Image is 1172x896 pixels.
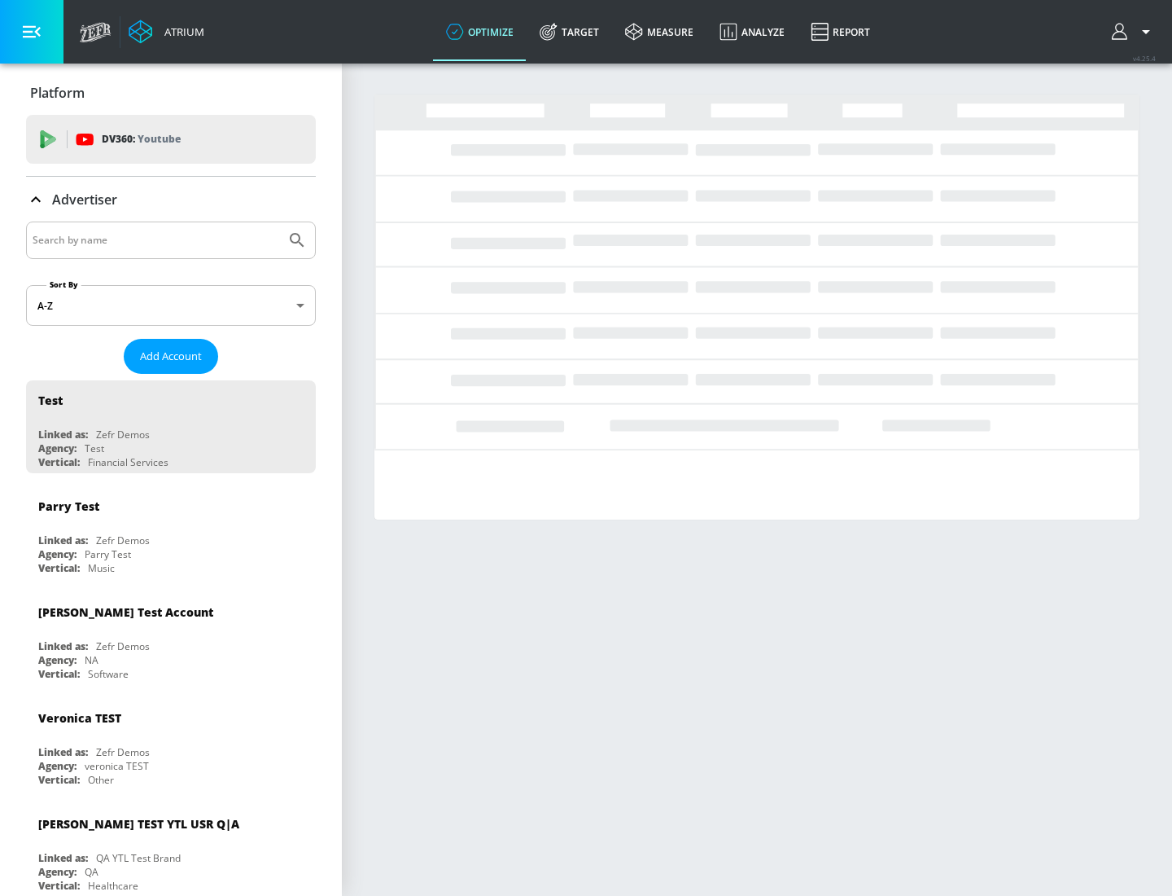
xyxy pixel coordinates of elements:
[96,745,150,759] div: Zefr Demos
[26,115,316,164] div: DV360: Youtube
[140,347,202,366] span: Add Account
[26,70,316,116] div: Platform
[38,639,88,653] div: Linked as:
[798,2,883,61] a: Report
[38,816,239,832] div: [PERSON_NAME] TEST YTL USR Q|A
[38,710,121,726] div: Veronica TEST
[26,380,316,473] div: TestLinked as:Zefr DemosAgency:TestVertical:Financial Services
[33,230,279,251] input: Search by name
[96,534,150,547] div: Zefr Demos
[26,486,316,579] div: Parry TestLinked as:Zefr DemosAgency:Parry TestVertical:Music
[158,24,204,39] div: Atrium
[38,499,99,514] div: Parry Test
[85,865,98,879] div: QA
[30,84,85,102] p: Platform
[38,547,77,561] div: Agency:
[26,592,316,685] div: [PERSON_NAME] Test AccountLinked as:Zefr DemosAgency:NAVertical:Software
[38,773,80,787] div: Vertical:
[433,2,527,61] a: optimize
[88,667,129,681] div: Software
[85,759,149,773] div: veronica TEST
[612,2,706,61] a: measure
[38,745,88,759] div: Linked as:
[85,653,98,667] div: NA
[88,773,114,787] div: Other
[38,428,88,441] div: Linked as:
[138,130,181,147] p: Youtube
[38,653,77,667] div: Agency:
[26,698,316,791] div: Veronica TESTLinked as:Zefr DemosAgency:veronica TESTVertical:Other
[124,339,218,374] button: Add Account
[38,534,88,547] div: Linked as:
[38,393,63,408] div: Test
[85,547,131,561] div: Parry Test
[38,455,80,469] div: Vertical:
[706,2,798,61] a: Analyze
[52,191,117,209] p: Advertiser
[38,851,88,865] div: Linked as:
[38,667,80,681] div: Vertical:
[38,865,77,879] div: Agency:
[26,285,316,326] div: A-Z
[38,561,80,575] div: Vertical:
[96,851,181,865] div: QA YTL Test Brand
[38,759,77,773] div: Agency:
[85,441,104,455] div: Test
[88,879,138,893] div: Healthcare
[46,279,81,290] label: Sort By
[38,441,77,455] div: Agency:
[102,130,181,148] p: DV360:
[527,2,612,61] a: Target
[88,561,115,575] div: Music
[96,639,150,653] div: Zefr Demos
[129,20,204,44] a: Atrium
[26,177,316,222] div: Advertiser
[38,879,80,893] div: Vertical:
[96,428,150,441] div: Zefr Demos
[1133,54,1156,63] span: v 4.25.4
[38,604,213,620] div: [PERSON_NAME] Test Account
[88,455,168,469] div: Financial Services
